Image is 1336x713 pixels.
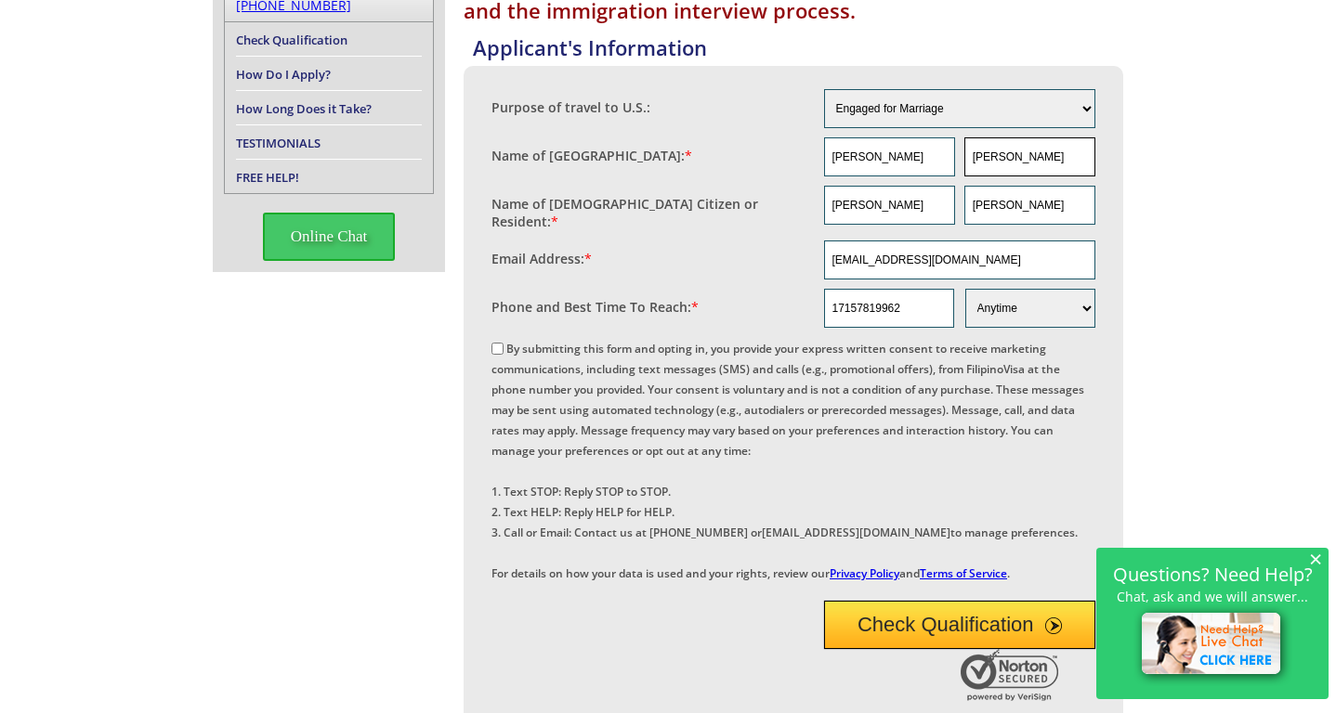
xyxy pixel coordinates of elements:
a: Privacy Policy [830,565,899,581]
label: Name of [DEMOGRAPHIC_DATA] Citizen or Resident: [491,195,806,230]
label: Name of [GEOGRAPHIC_DATA]: [491,147,692,164]
input: Email Address [824,240,1096,279]
input: By submitting this form and opting in, you provide your express written consent to receive market... [491,343,504,355]
img: live-chat-icon.png [1133,604,1292,686]
a: How Long Does it Take? [236,100,372,117]
span: Online Chat [263,213,396,261]
a: How Do I Apply? [236,66,331,83]
select: Phone and Best Reach Time are required. [965,289,1095,328]
a: TESTIMONIALS [236,135,321,151]
img: Norton Secured [961,649,1063,701]
input: Last Name [964,137,1095,176]
button: Check Qualification [824,601,1096,649]
a: Terms of Service [920,565,1007,581]
label: By submitting this form and opting in, you provide your express written consent to receive market... [491,341,1084,581]
input: First Name [824,186,955,225]
input: Phone [824,289,954,328]
label: Purpose of travel to U.S.: [491,98,650,116]
input: First Name [824,137,955,176]
h2: Questions? Need Help? [1106,566,1319,582]
p: Chat, ask and we will answer... [1106,589,1319,604]
h4: Applicant's Information [473,33,1123,61]
a: FREE HELP! [236,169,299,186]
span: × [1309,551,1322,566]
input: Last Name [964,186,1095,225]
label: Email Address: [491,250,592,267]
label: Phone and Best Time To Reach: [491,298,699,316]
a: Check Qualification [236,32,347,48]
